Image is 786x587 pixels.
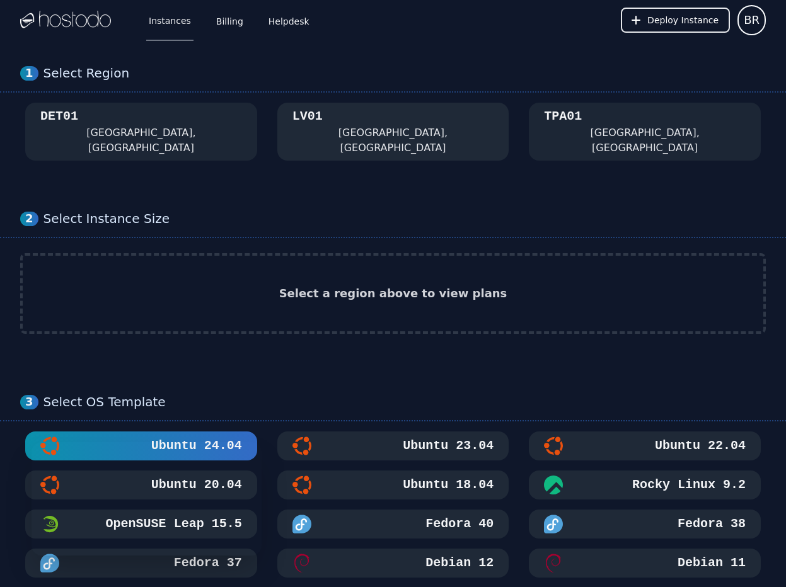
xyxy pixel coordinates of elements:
h3: Ubuntu 24.04 [149,437,242,455]
h3: Debian 12 [423,554,494,572]
button: Ubuntu 23.04Ubuntu 23.04 [277,431,509,460]
div: DET01 [40,108,78,125]
span: BR [744,11,760,29]
h3: Fedora 38 [675,515,746,533]
button: Ubuntu 18.04Ubuntu 18.04 [277,470,509,499]
h2: Select a region above to view plans [279,285,507,302]
div: Select OS Template [43,394,766,410]
button: Rocky Linux 9.2Rocky Linux 9.2 [529,470,761,499]
button: DET01 [GEOGRAPHIC_DATA], [GEOGRAPHIC_DATA] [25,103,257,161]
button: User menu [737,5,766,35]
img: Ubuntu 23.04 [292,436,311,455]
button: Ubuntu 22.04Ubuntu 22.04 [529,431,761,460]
button: Ubuntu 24.04Ubuntu 24.04 [25,431,257,460]
div: Select Instance Size [43,211,766,227]
div: [GEOGRAPHIC_DATA], [GEOGRAPHIC_DATA] [40,125,242,156]
div: [GEOGRAPHIC_DATA], [GEOGRAPHIC_DATA] [292,125,494,156]
button: TPA01 [GEOGRAPHIC_DATA], [GEOGRAPHIC_DATA] [529,103,761,161]
img: Logo [20,11,111,30]
button: Debian 12Debian 12 [277,549,509,578]
button: Deploy Instance [621,8,730,33]
button: Fedora 40Fedora 40 [277,510,509,539]
div: 3 [20,395,38,409]
h3: Ubuntu 18.04 [400,476,494,494]
h3: Ubuntu 23.04 [400,437,494,455]
img: Fedora 40 [292,515,311,533]
div: Select Region [43,66,766,81]
div: TPA01 [544,108,582,125]
button: Debian 11Debian 11 [529,549,761,578]
h3: Fedora 40 [423,515,494,533]
h3: Fedora 37 [171,554,242,572]
h3: Ubuntu 22.04 [652,437,746,455]
span: Deploy Instance [647,14,719,26]
button: Fedora 38Fedora 38 [529,510,761,539]
h3: Rocky Linux 9.2 [630,476,746,494]
img: Debian 11 [544,554,563,573]
img: Ubuntu 18.04 [292,476,311,494]
img: Fedora 38 [544,515,563,533]
button: OpenSUSE Leap 15.5 MinimalOpenSUSE Leap 15.5 [25,510,257,539]
div: LV01 [292,108,323,125]
button: LV01 [GEOGRAPHIC_DATA], [GEOGRAPHIC_DATA] [277,103,509,161]
button: Ubuntu 20.04Ubuntu 20.04 [25,470,257,499]
div: 1 [20,66,38,81]
img: Rocky Linux 9.2 [544,476,563,494]
div: [GEOGRAPHIC_DATA], [GEOGRAPHIC_DATA] [544,125,746,156]
img: Debian 12 [292,554,311,573]
button: Fedora 37Fedora 37 [25,549,257,578]
img: Fedora 37 [40,554,59,573]
img: Ubuntu 22.04 [544,436,563,455]
img: Ubuntu 24.04 [40,436,59,455]
div: 2 [20,212,38,226]
h3: Debian 11 [675,554,746,572]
